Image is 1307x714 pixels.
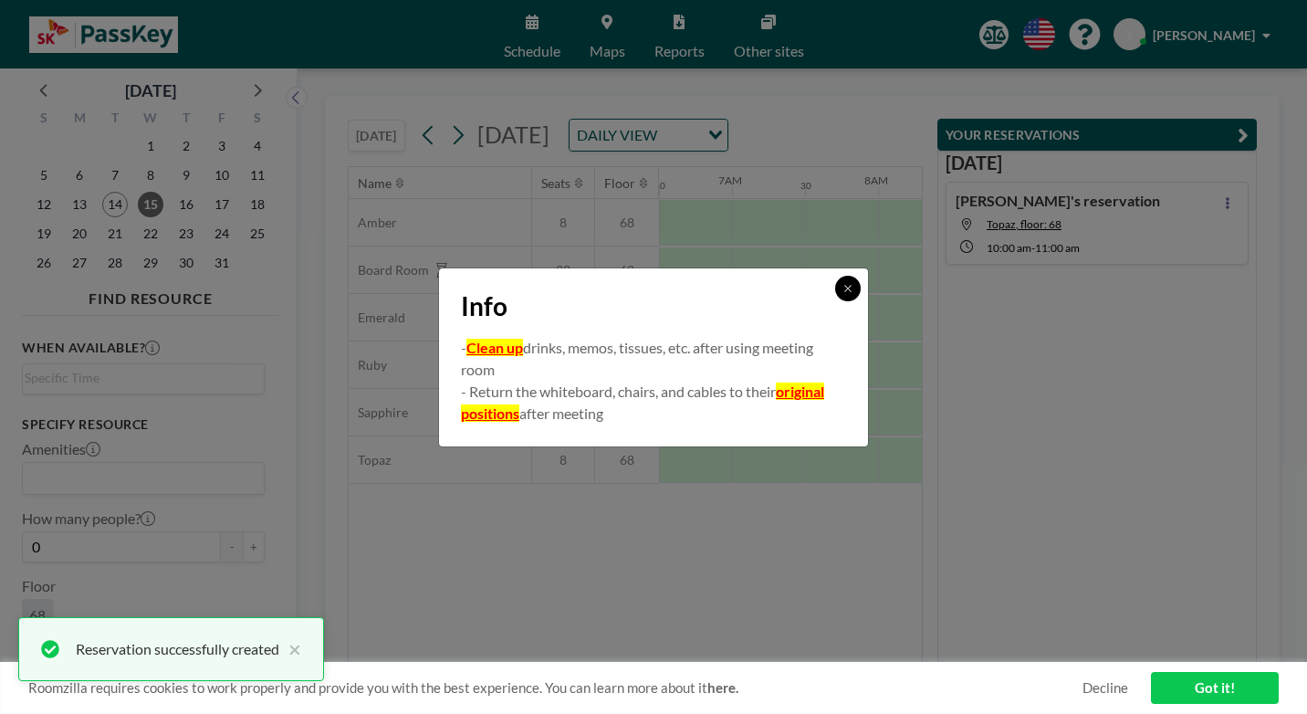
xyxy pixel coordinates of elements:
[28,679,1082,697] span: Roomzilla requires cookies to work properly and provide you with the best experience. You can lea...
[466,339,523,356] u: Clean up
[461,381,846,425] p: - Return the whiteboard, chairs, and cables to their after meeting
[1151,672,1279,704] a: Got it!
[1082,679,1128,697] a: Decline
[461,290,507,322] span: Info
[279,638,301,660] button: close
[707,679,738,696] a: here.
[76,638,279,660] div: Reservation successfully created
[461,337,846,381] p: - drinks, memos, tissues, etc. after using meeting room
[461,383,824,422] u: original positions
